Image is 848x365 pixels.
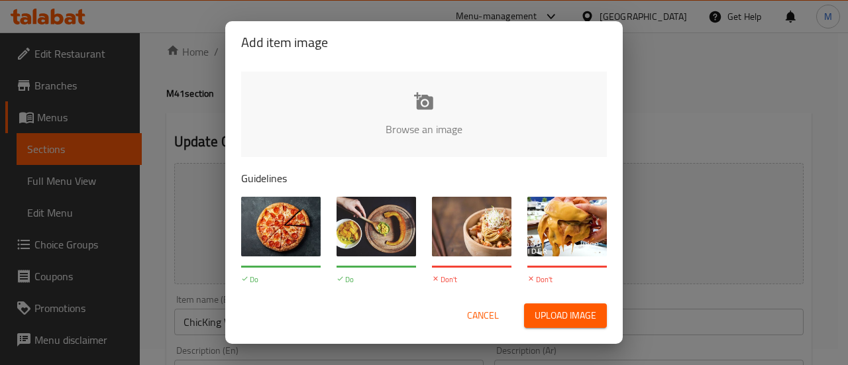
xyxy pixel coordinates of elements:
img: guide-img-1@3x.jpg [241,197,321,256]
h2: Add item image [241,32,607,53]
p: Guidelines [241,170,607,186]
p: Images should be high-quality and preferably from a wide-angle [241,286,321,319]
p: Item must be centered in the image [432,286,511,307]
img: guide-img-2@3x.jpg [337,197,416,256]
p: Don't [432,274,511,286]
img: guide-img-3@3x.jpg [432,197,511,256]
button: Cancel [462,303,504,328]
p: Do [337,274,416,286]
span: Cancel [467,307,499,324]
p: Do [241,274,321,286]
p: Hands can be shown in the image but need to be clean and styled [337,286,416,319]
img: guide-img-4@3x.jpg [527,197,607,256]
button: Upload image [524,303,607,328]
span: Upload image [535,307,596,324]
p: Don't [527,274,607,286]
p: Do not display text or watermarks [527,286,607,307]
